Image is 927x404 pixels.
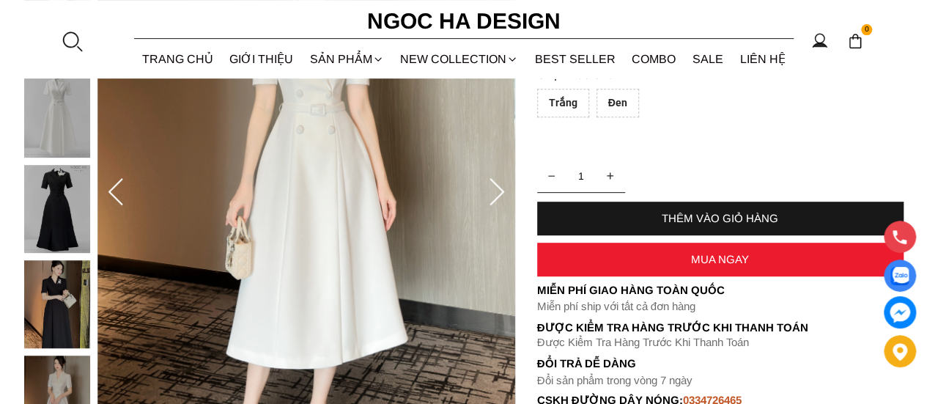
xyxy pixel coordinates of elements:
p: Được Kiểm Tra Hàng Trước Khi Thanh Toán [537,336,904,349]
img: Display image [890,267,909,285]
img: Irene Dress - Đầm Vest Dáng Xòe Kèm Đai D713_mini_3 [24,165,90,253]
a: SALE [684,40,732,78]
h6: Đổi trả dễ dàng [537,357,904,370]
div: THÊM VÀO GIỎ HÀNG [537,212,904,224]
div: SẢN PHẨM [302,40,393,78]
img: img-CART-ICON-ksit0nf1 [847,33,863,49]
a: Display image [884,260,916,292]
div: Trắng [537,89,589,117]
a: messenger [884,296,916,328]
font: Miễn phí ship với tất cả đơn hàng [537,300,695,312]
a: TRANG CHỦ [134,40,222,78]
div: MUA NGAY [537,253,904,265]
a: LIÊN HỆ [731,40,794,78]
a: BEST SELLER [527,40,624,78]
font: Miễn phí giao hàng toàn quốc [537,284,725,296]
a: Combo [624,40,684,78]
input: Quantity input [537,161,625,191]
a: NEW COLLECTION [392,40,527,78]
img: Irene Dress - Đầm Vest Dáng Xòe Kèm Đai D713_mini_2 [24,70,90,158]
font: Đổi sản phẩm trong vòng 7 ngày [537,374,693,386]
a: GIỚI THIỆU [221,40,302,78]
div: Đen [597,89,639,117]
p: Được Kiểm Tra Hàng Trước Khi Thanh Toán [537,321,904,334]
img: Irene Dress - Đầm Vest Dáng Xòe Kèm Đai D713_mini_4 [24,260,90,348]
span: 0 [861,24,873,36]
a: Ngoc Ha Design [354,4,574,39]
